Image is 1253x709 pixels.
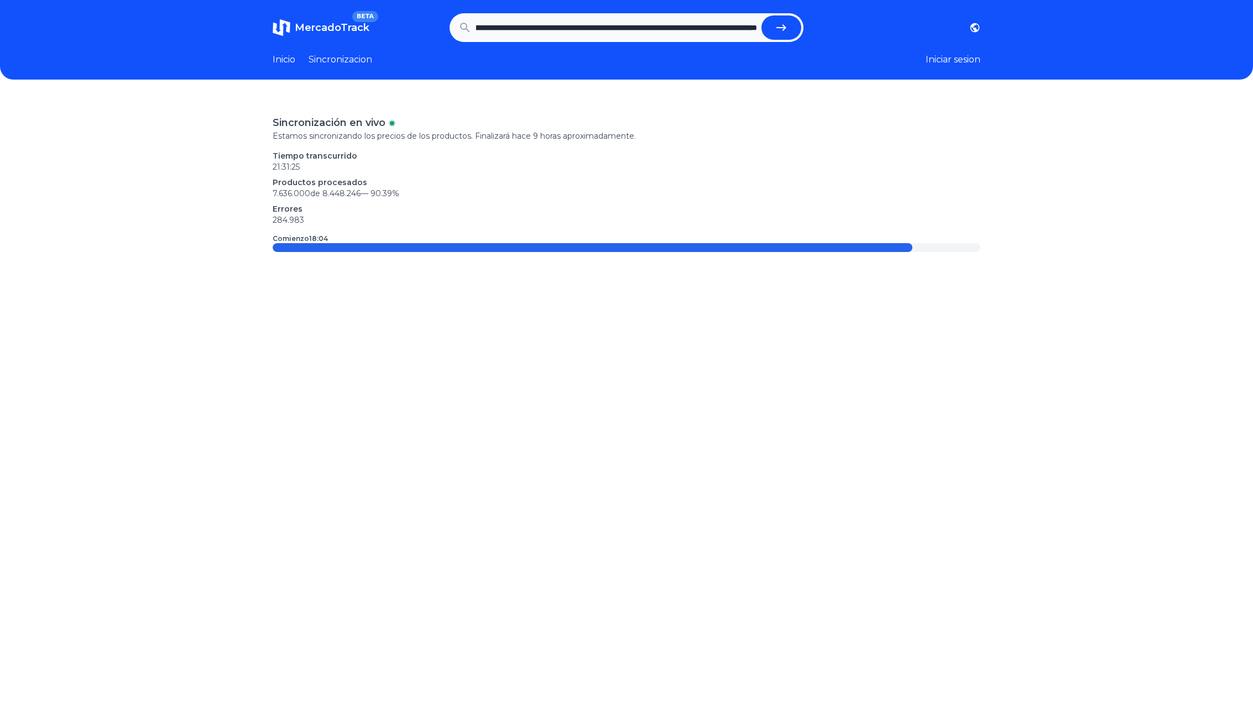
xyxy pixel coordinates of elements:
[309,53,372,66] a: Sincronizacion
[273,188,980,199] p: 7.636.000 de 8.448.246 —
[273,162,300,172] time: 21:31:25
[273,177,980,188] p: Productos procesados
[273,53,295,66] a: Inicio
[273,19,290,36] img: MercadoTrack
[370,188,399,198] span: 90.39 %
[352,11,378,22] span: BETA
[273,130,980,141] p: Estamos sincronizando los precios de los productos. Finalizará hace 9 horas aproximadamente.
[273,19,369,36] a: MercadoTrackBETA
[926,53,980,66] button: Iniciar sesion
[295,22,369,34] span: MercadoTrack
[273,150,980,161] p: Tiempo transcurrido
[273,115,385,130] p: Sincronización en vivo
[273,214,980,225] p: 284.983
[273,203,980,214] p: Errores
[273,234,328,243] p: Comienzo
[309,234,328,243] time: 18:04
